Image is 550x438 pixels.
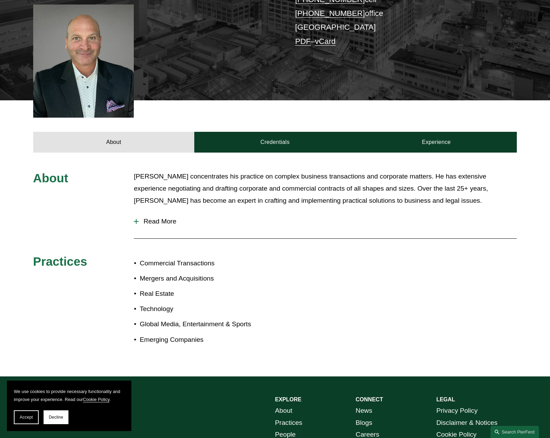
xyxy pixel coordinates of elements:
[356,396,383,402] strong: CONNECT
[356,405,372,417] a: News
[140,288,275,300] p: Real Estate
[140,303,275,315] p: Technology
[83,397,110,402] a: Cookie Policy
[275,405,292,417] a: About
[20,415,33,420] span: Accept
[491,426,539,438] a: Search this site
[33,132,195,153] a: About
[356,132,517,153] a: Experience
[33,171,68,185] span: About
[139,218,517,225] span: Read More
[140,318,275,330] p: Global Media, Entertainment & Sports
[315,37,336,46] a: vCard
[436,417,497,429] a: Disclaimer & Notices
[134,171,517,207] p: [PERSON_NAME] concentrates his practice on complex business transactions and corporate matters. H...
[295,9,365,18] a: [PHONE_NUMBER]
[134,212,517,230] button: Read More
[275,396,301,402] strong: EXPLORE
[194,132,356,153] a: Credentials
[7,381,131,431] section: Cookie banner
[140,257,275,270] p: Commercial Transactions
[140,273,275,285] p: Mergers and Acquisitions
[356,417,372,429] a: Blogs
[436,396,455,402] strong: LEGAL
[49,415,63,420] span: Decline
[33,255,87,268] span: Practices
[436,405,477,417] a: Privacy Policy
[275,417,302,429] a: Practices
[295,37,311,46] a: PDF
[14,410,39,424] button: Accept
[14,387,124,403] p: We use cookies to provide necessary functionality and improve your experience. Read our .
[140,334,275,346] p: Emerging Companies
[44,410,68,424] button: Decline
